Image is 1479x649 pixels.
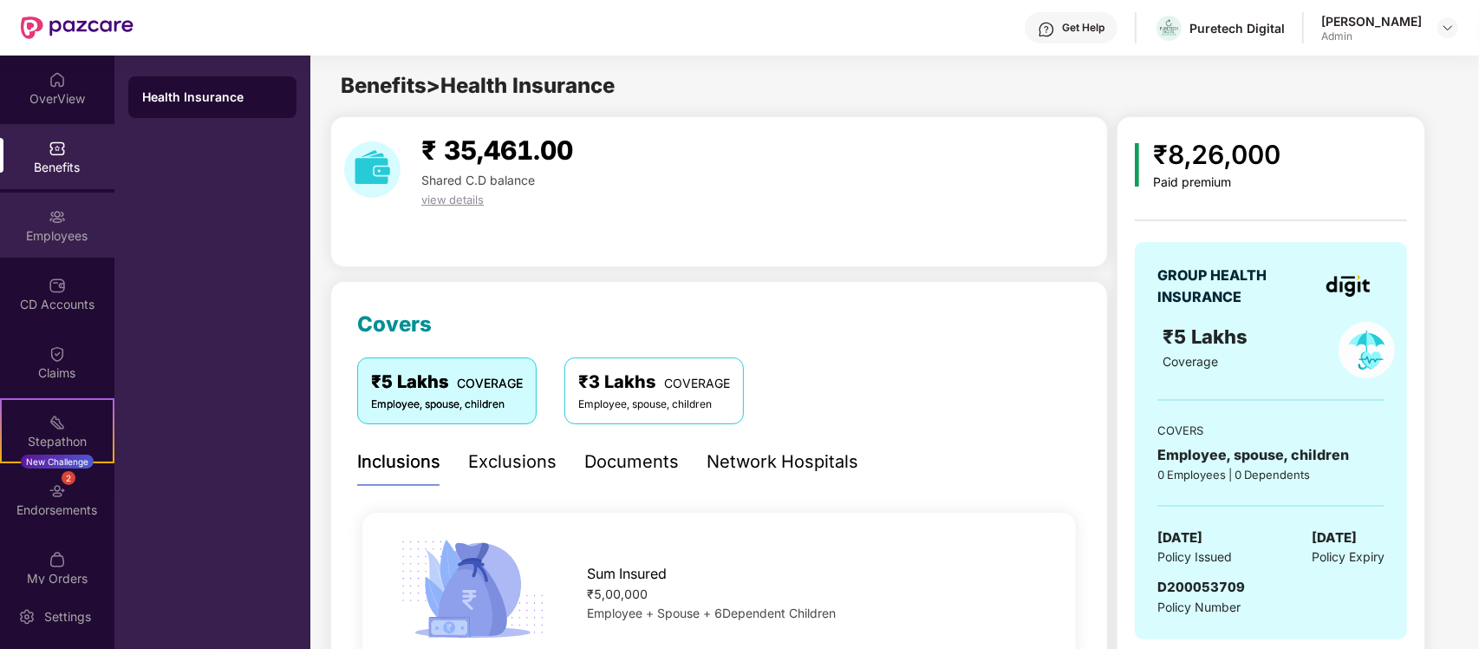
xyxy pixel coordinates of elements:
div: Documents [584,449,679,475]
span: Benefits > Health Insurance [341,73,615,98]
span: Policy Issued [1157,547,1232,567]
div: Health Insurance [142,88,283,106]
span: Policy Number [1157,600,1241,614]
span: D200053709 [1157,579,1245,595]
span: Sum Insured [587,563,667,585]
div: Employee, spouse, children [1157,444,1385,466]
span: view details [421,193,484,206]
img: svg+xml;base64,PHN2ZyBpZD0iTXlfT3JkZXJzIiBkYXRhLW5hbWU9Ik15IE9yZGVycyIgeG1sbnM9Imh0dHA6Ly93d3cudz... [49,551,66,568]
img: svg+xml;base64,PHN2ZyBpZD0iU2V0dGluZy0yMHgyMCIgeG1sbnM9Imh0dHA6Ly93d3cudzMub3JnLzIwMDAvc3ZnIiB3aW... [18,608,36,626]
span: Employee + Spouse + 6Dependent Children [587,606,836,620]
div: Inclusions [357,449,440,475]
div: Exclusions [468,449,557,475]
div: COVERS [1157,422,1385,439]
div: New Challenge [21,455,94,469]
img: New Pazcare Logo [21,16,134,39]
span: COVERAGE [664,376,730,390]
span: ₹5 Lakhs [1163,325,1253,348]
div: Employee, spouse, children [371,397,523,413]
img: insurerLogo [1326,275,1370,297]
div: ₹3 Lakhs [578,369,730,396]
img: svg+xml;base64,PHN2ZyBpZD0iSG9tZSIgeG1sbnM9Imh0dHA6Ly93d3cudzMub3JnLzIwMDAvc3ZnIiB3aWR0aD0iMjAiIG... [49,71,66,88]
span: ₹ 35,461.00 [421,134,573,166]
img: svg+xml;base64,PHN2ZyBpZD0iQ2xhaW0iIHhtbG5zPSJodHRwOi8vd3d3LnczLm9yZy8yMDAwL3N2ZyIgd2lkdGg9IjIwIi... [49,345,66,363]
div: [PERSON_NAME] [1321,13,1422,29]
div: 0 Employees | 0 Dependents [1157,466,1385,483]
div: ₹8,26,000 [1153,134,1280,175]
div: ₹5,00,000 [587,585,1045,604]
img: svg+xml;base64,PHN2ZyB4bWxucz0iaHR0cDovL3d3dy53My5vcmcvMjAwMC9zdmciIHdpZHRoPSIyMSIgaGVpZ2h0PSIyMC... [49,414,66,431]
div: Stepathon [2,433,113,450]
div: 2 [62,471,75,485]
div: Paid premium [1153,175,1280,190]
div: Admin [1321,29,1422,43]
img: svg+xml;base64,PHN2ZyBpZD0iSGVscC0zMngzMiIgeG1sbnM9Imh0dHA6Ly93d3cudzMub3JnLzIwMDAvc3ZnIiB3aWR0aD... [1038,21,1055,38]
span: [DATE] [1157,528,1202,548]
div: Puretech Digital [1189,20,1285,36]
div: Network Hospitals [707,449,858,475]
img: policyIcon [1339,322,1395,378]
img: svg+xml;base64,PHN2ZyBpZD0iQmVuZWZpdHMiIHhtbG5zPSJodHRwOi8vd3d3LnczLm9yZy8yMDAwL3N2ZyIgd2lkdGg9Ij... [49,140,66,157]
span: Shared C.D balance [421,173,535,187]
div: Get Help [1062,21,1104,35]
img: svg+xml;base64,PHN2ZyBpZD0iRW5kb3JzZW1lbnRzIiB4bWxucz0iaHR0cDovL3d3dy53My5vcmcvMjAwMC9zdmciIHdpZH... [49,482,66,500]
div: Employee, spouse, children [578,397,730,413]
img: icon [394,534,551,644]
img: Puretech%20Logo%20Dark%20-Vertical.png [1156,16,1182,41]
img: svg+xml;base64,PHN2ZyBpZD0iRW1wbG95ZWVzIiB4bWxucz0iaHR0cDovL3d3dy53My5vcmcvMjAwMC9zdmciIHdpZHRoPS... [49,208,66,226]
span: COVERAGE [457,376,523,390]
span: [DATE] [1312,528,1357,548]
span: Policy Expiry [1312,547,1385,567]
img: icon [1135,143,1139,187]
img: svg+xml;base64,PHN2ZyBpZD0iRHJvcGRvd24tMzJ4MzIiIHhtbG5zPSJodHRwOi8vd3d3LnczLm9yZy8yMDAwL3N2ZyIgd2... [1441,21,1455,35]
div: ₹5 Lakhs [371,369,523,396]
div: GROUP HEALTH INSURANCE [1157,265,1309,308]
span: Coverage [1163,354,1218,369]
img: svg+xml;base64,PHN2ZyBpZD0iQ0RfQWNjb3VudHMiIGRhdGEtbmFtZT0iQ0QgQWNjb3VudHMiIHhtbG5zPSJodHRwOi8vd3... [49,277,66,294]
span: Covers [357,311,432,337]
div: Settings [39,608,96,626]
img: download [344,141,401,198]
